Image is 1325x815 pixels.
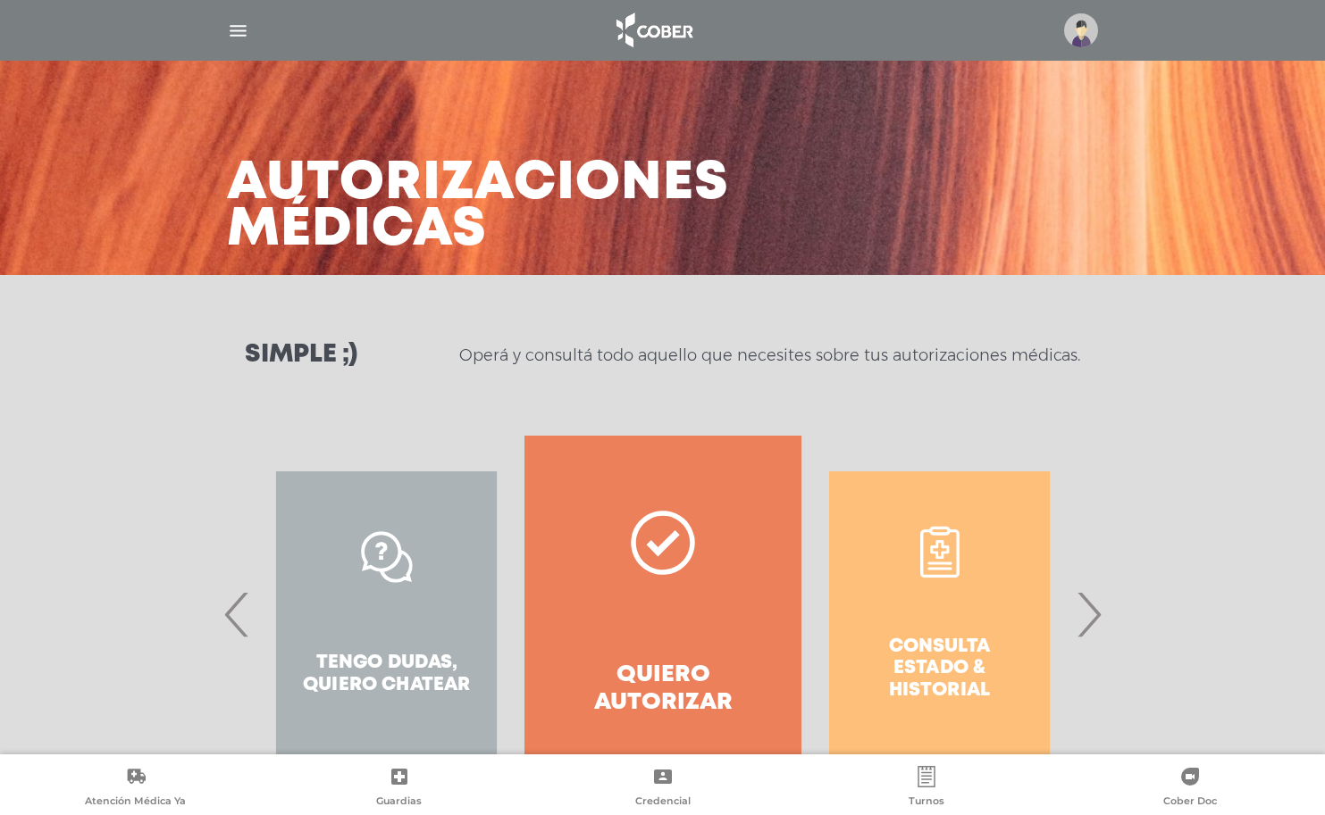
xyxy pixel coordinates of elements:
span: Guardias [376,794,422,811]
a: Guardias [267,766,531,811]
p: Operá y consultá todo aquello que necesites sobre tus autorizaciones médicas. [459,345,1080,366]
span: Next [1071,566,1106,662]
a: Atención Médica Ya [4,766,267,811]
a: Cober Doc [1058,766,1321,811]
a: Credencial [531,766,794,811]
img: logo_cober_home-white.png [607,9,700,52]
h3: Simple ;) [245,343,357,368]
span: Turnos [909,794,944,811]
span: Cober Doc [1163,794,1217,811]
span: Previous [220,566,255,662]
a: Turnos [794,766,1058,811]
span: Credencial [635,794,691,811]
img: profile-placeholder.svg [1064,13,1098,47]
img: Cober_menu-lines-white.svg [227,20,249,42]
a: Quiero autorizar [524,436,801,793]
h4: Quiero autorizar [557,661,768,717]
span: Atención Médica Ya [85,794,186,811]
h3: Autorizaciones médicas [227,161,729,254]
